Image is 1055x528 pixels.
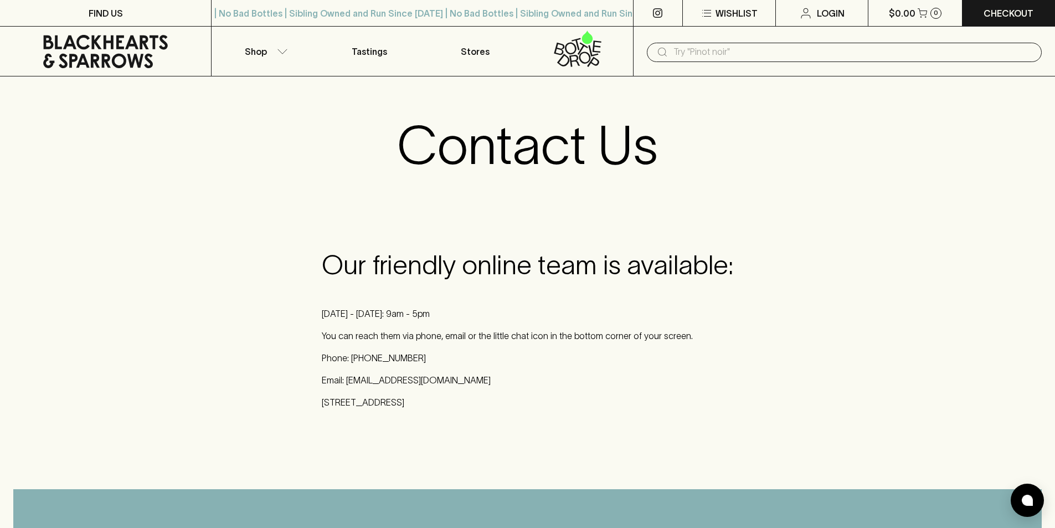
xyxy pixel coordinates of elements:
[934,10,938,16] p: 0
[322,351,733,365] p: Phone: [PHONE_NUMBER]
[322,373,733,387] p: Email: [EMAIL_ADDRESS][DOMAIN_NAME]
[322,396,733,409] p: [STREET_ADDRESS]
[461,45,490,58] p: Stores
[317,27,422,76] a: Tastings
[889,7,915,20] p: $0.00
[423,27,528,76] a: Stores
[89,7,123,20] p: FIND US
[1022,495,1033,506] img: bubble-icon
[322,249,733,280] h3: Our friendly online team is available:
[212,27,317,76] button: Shop
[817,7,845,20] p: Login
[322,307,733,320] p: [DATE] - [DATE]: 9am - 5pm
[397,114,658,176] h1: Contact Us
[352,45,387,58] p: Tastings
[716,7,758,20] p: Wishlist
[984,7,1033,20] p: Checkout
[673,43,1033,61] input: Try "Pinot noir"
[322,329,733,342] p: You can reach them via phone, email or the little chat icon in the bottom corner of your screen.
[245,45,267,58] p: Shop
